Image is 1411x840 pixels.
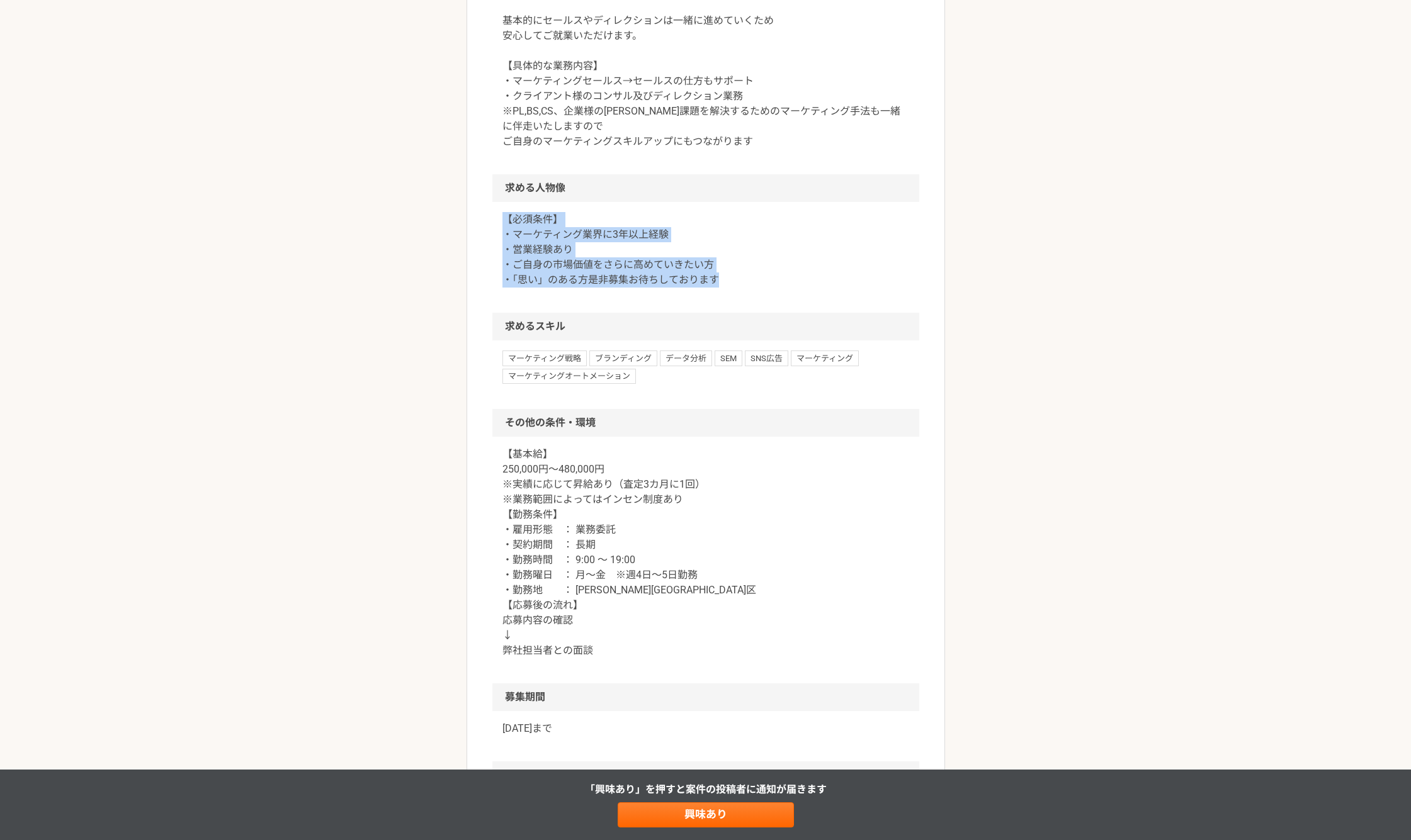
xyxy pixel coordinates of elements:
[492,409,919,437] h2: その他の条件・環境
[502,447,909,658] p: 【基本給】 250,000円～480,000円 ※実績に応じて昇給あり（査定3カ月に1回） ※業務範囲によってはインセン制度あり 【勤務条件】 ・雇用形態 ： 業務委託 ・契約期間 ： 長期 ・...
[502,721,909,736] p: [DATE]まで
[715,350,742,366] span: SEM
[492,313,919,340] h2: 求めるスキル
[502,212,909,288] p: 【必須条件】 ・マーケティング業界に3年以上経験 ・営業経験あり ・ご自身の市場価値をさらに高めていきたい方 ・「思い」のある方是非募集お待ちしております
[585,782,827,797] p: 「興味あり」を押すと 案件の投稿者に通知が届きます
[589,350,657,366] span: ブランディング
[618,802,794,827] a: 興味あり
[660,350,712,366] span: データ分析
[791,350,859,366] span: マーケティング
[745,350,788,366] span: SNS広告
[502,350,587,366] span: マーケティング戦略
[502,369,636,384] span: マーケティングオートメーション
[492,761,919,789] h2: 募集企業
[492,683,919,711] h2: 募集期間
[492,174,919,202] h2: 求める人物像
